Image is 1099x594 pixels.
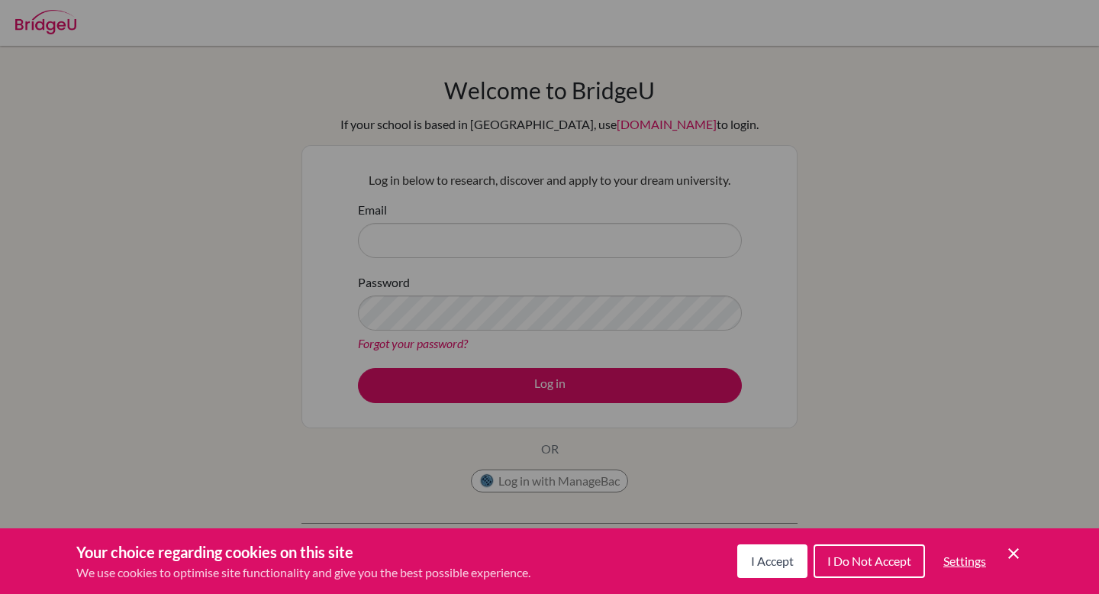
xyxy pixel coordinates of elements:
span: Settings [943,554,986,568]
button: Settings [931,546,998,576]
p: We use cookies to optimise site functionality and give you the best possible experience. [76,563,530,582]
button: I Do Not Accept [814,544,925,578]
span: I Accept [751,554,794,568]
h3: Your choice regarding cookies on this site [76,541,530,563]
span: I Do Not Accept [827,554,911,568]
button: I Accept [737,544,807,578]
button: Save and close [1004,544,1023,563]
